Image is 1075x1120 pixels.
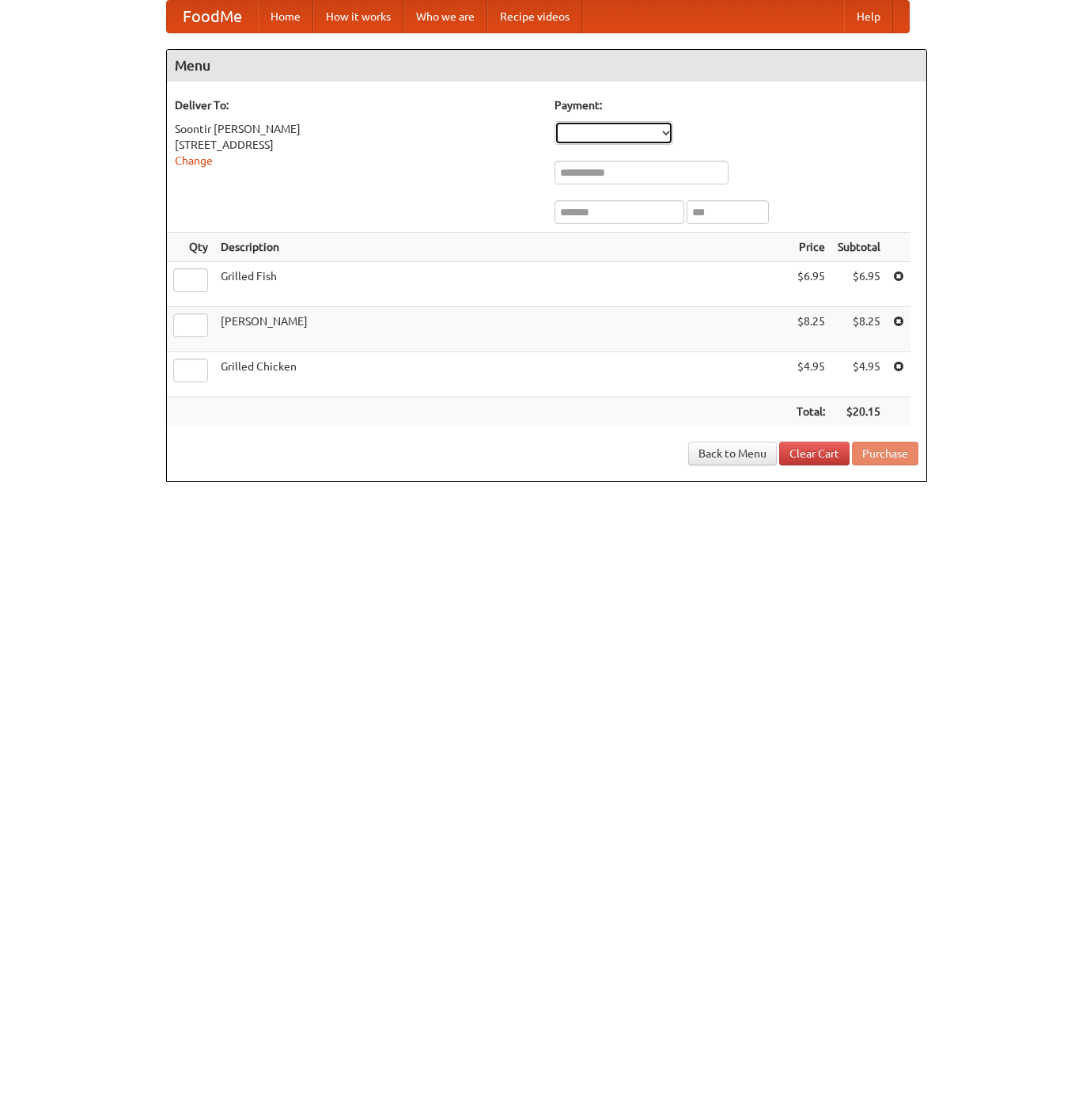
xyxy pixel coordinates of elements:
a: Home [258,1,313,32]
td: Grilled Chicken [214,352,790,397]
th: Total: [790,397,831,427]
td: $8.25 [831,307,887,352]
h5: Payment: [555,97,918,113]
a: Change [175,154,213,167]
a: Back to Menu [688,442,777,465]
a: Recipe videos [487,1,582,32]
td: $6.95 [790,262,831,307]
div: [STREET_ADDRESS] [175,137,539,153]
h4: Menu [167,50,926,82]
button: Purchase [852,442,918,465]
td: $8.25 [790,307,831,352]
th: Qty [167,233,214,262]
td: Grilled Fish [214,262,790,307]
a: Clear Cart [779,442,850,465]
td: $4.95 [831,352,887,397]
th: Subtotal [831,233,887,262]
th: Price [790,233,831,262]
a: How it works [313,1,403,32]
a: FoodMe [167,1,258,32]
th: $20.15 [831,397,887,427]
a: Help [844,1,893,32]
a: Who we are [403,1,487,32]
th: Description [214,233,790,262]
td: $6.95 [831,262,887,307]
td: $4.95 [790,352,831,397]
td: [PERSON_NAME] [214,307,790,352]
h5: Deliver To: [175,97,539,113]
div: Soontir [PERSON_NAME] [175,121,539,137]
